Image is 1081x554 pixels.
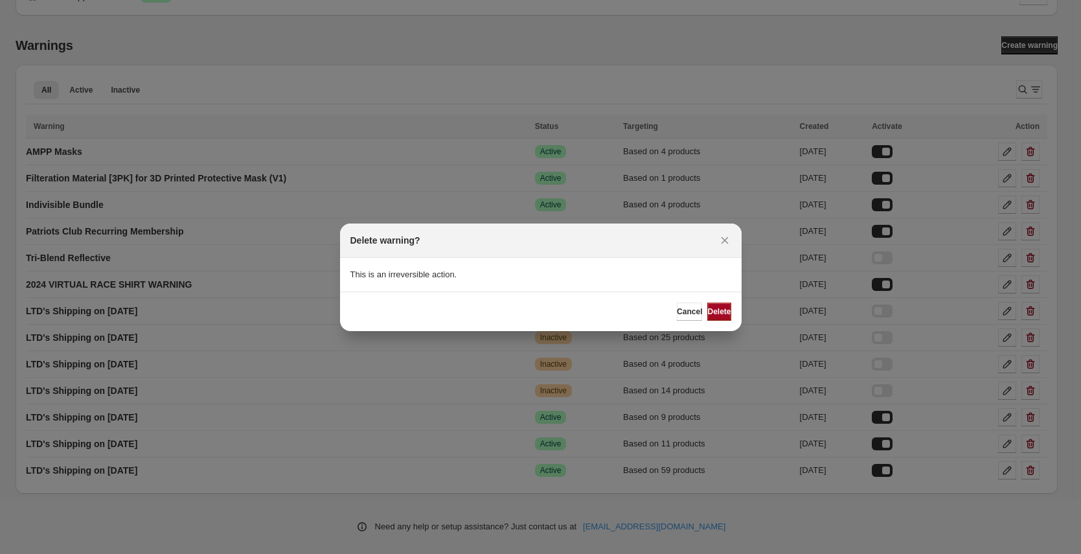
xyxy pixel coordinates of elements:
[716,231,734,249] button: Close
[350,268,731,281] p: This is an irreversible action.
[707,306,731,317] span: Delete
[707,303,731,321] button: Delete
[677,306,702,317] span: Cancel
[350,234,420,247] h2: Delete warning?
[677,303,702,321] button: Cancel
